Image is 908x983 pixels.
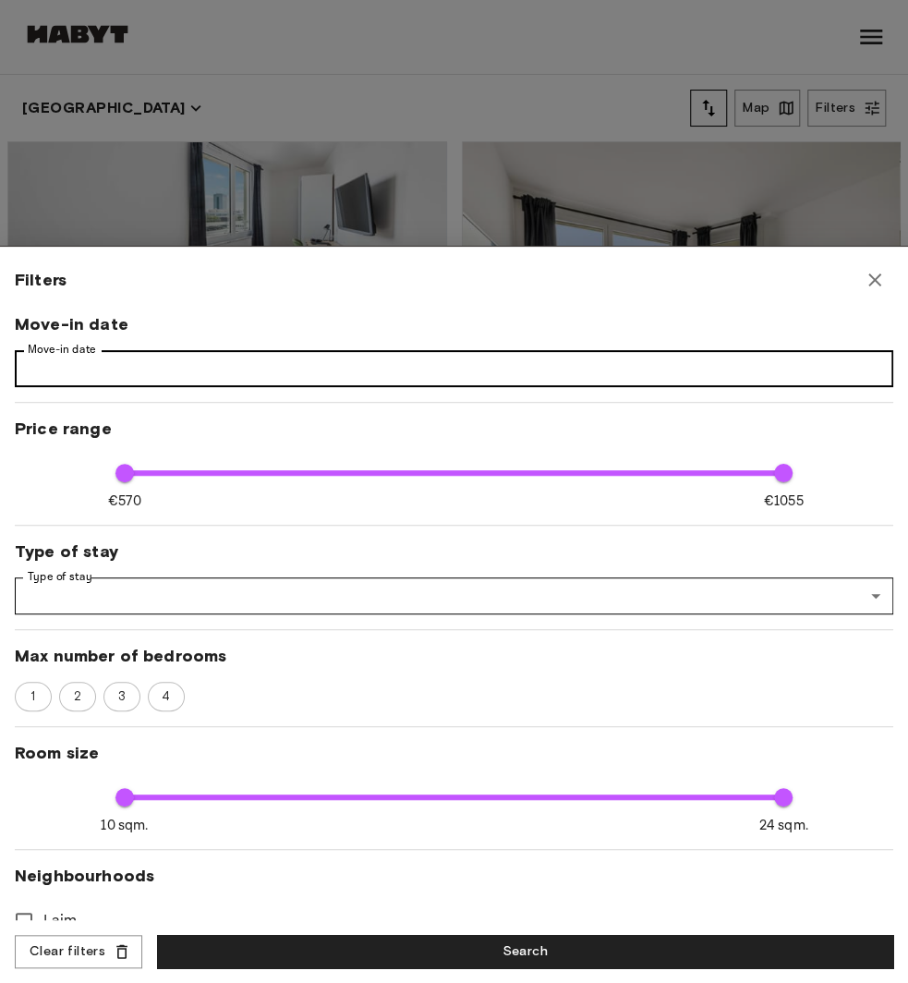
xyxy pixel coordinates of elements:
label: Move-in date [28,342,96,358]
span: Move-in date [15,313,893,335]
span: 4 [151,687,180,706]
span: 10 sqm. [101,816,148,835]
span: Price range [15,418,893,440]
span: Room size [15,742,893,764]
span: Laim [43,910,78,932]
button: Clear filters [15,935,142,969]
button: Search [157,935,893,969]
div: 4 [148,682,185,711]
span: 2 [64,687,91,706]
span: Type of stay [15,540,893,563]
label: Type of stay [28,569,92,585]
input: Choose date [15,350,893,387]
div: 3 [103,682,140,711]
div: 1 [15,682,52,711]
span: 24 sqm. [759,816,808,835]
span: Filters [15,269,67,291]
span: €570 [108,491,141,511]
div: 2 [59,682,96,711]
span: Max number of bedrooms [15,645,893,667]
span: 3 [108,687,136,706]
span: Neighbourhoods [15,865,893,887]
span: €1055 [764,491,804,511]
span: 1 [20,687,45,706]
